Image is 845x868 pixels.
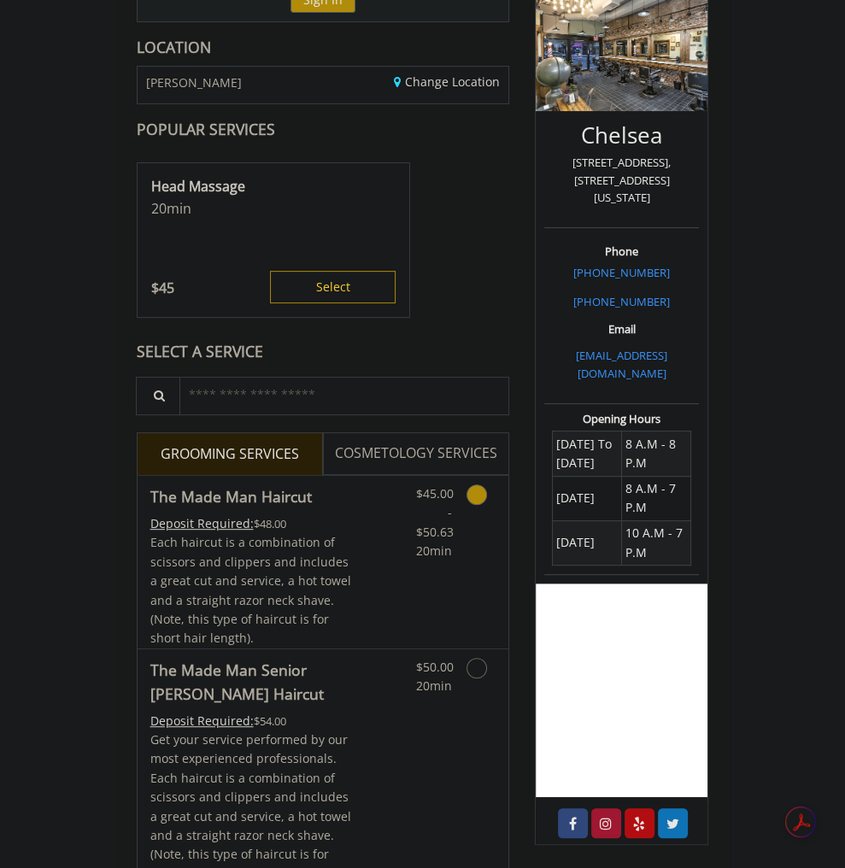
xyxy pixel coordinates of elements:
[416,677,452,694] span: 20min
[549,123,695,148] h2: Chelsea
[150,534,351,646] span: Each haircut is a combination of scissors and clippers and includes a great cut and service, a ho...
[136,377,180,415] button: Service Search
[146,76,242,89] span: [PERSON_NAME]
[553,431,622,476] td: [DATE] To [DATE]
[150,712,355,730] div: $54.00
[151,177,396,196] p: Head Massage
[573,265,670,280] a: [PHONE_NUMBER]
[549,323,695,335] h3: Email
[151,279,174,297] p: 45
[150,713,254,729] span: This service needs some Advance to be paid before we block your appointment
[150,515,254,531] span: This service needs some Advance to be paid before we block your appointment
[137,343,510,360] div: SELECT A SERVICE
[544,413,699,425] h3: Opening Hours
[394,73,500,90] a: Change Location
[150,484,312,508] b: The Made Man Haircut
[622,431,691,476] td: 8 A.M - 8 P.M
[549,154,695,207] p: [STREET_ADDRESS],[STREET_ADDRESS][US_STATE]
[622,476,691,520] td: 8 A.M - 7 P.M
[151,279,159,297] span: $
[576,348,667,381] a: [EMAIL_ADDRESS][DOMAIN_NAME]
[415,659,453,675] span: $50.00
[416,542,452,559] span: 20min
[167,199,191,218] span: min
[553,520,622,565] td: [DATE]
[622,520,691,565] td: 10 A.M - 7 P.M
[151,199,396,218] p: 20
[415,485,453,540] span: $45.00 - $50.63
[150,514,355,533] div: $48.00
[137,37,211,57] b: LOCATION
[161,443,299,466] span: GROOMING SERVICES
[270,271,396,303] button: Select
[549,245,695,257] h3: Phone
[335,443,497,465] span: COSMETOLOGY SERVICES
[150,658,355,706] b: The Made Man Senior [PERSON_NAME] Haircut
[553,476,622,520] td: [DATE]
[573,294,670,309] a: [PHONE_NUMBER]
[137,119,275,139] b: POPULAR SERVICES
